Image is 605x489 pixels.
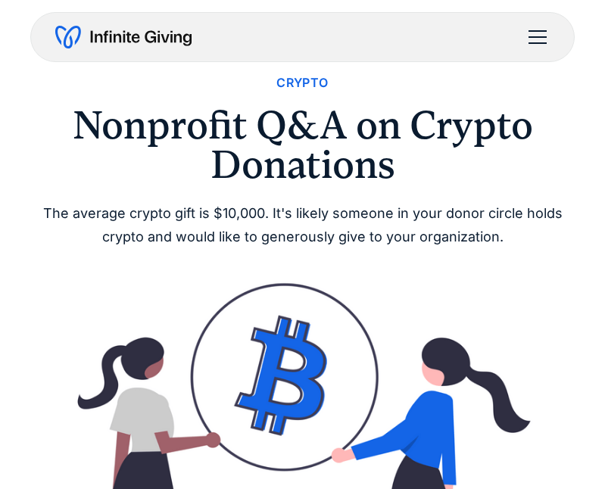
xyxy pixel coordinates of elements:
[55,25,192,49] a: home
[276,73,328,93] a: Crypto
[30,105,575,184] h1: Nonprofit Q&A on Crypto Donations
[30,202,575,248] div: The average crypto gift is $10,000. It's likely someone in your donor circle holds crypto and wou...
[519,19,550,55] div: menu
